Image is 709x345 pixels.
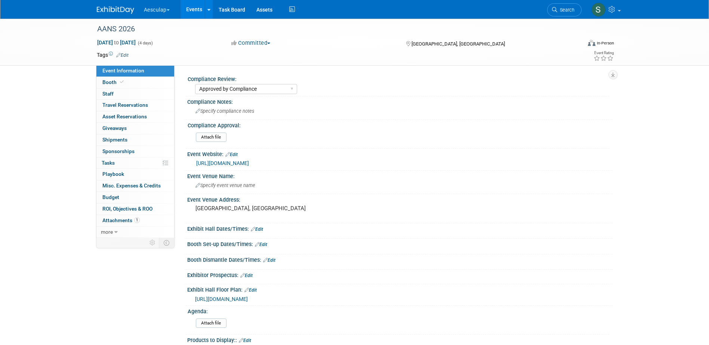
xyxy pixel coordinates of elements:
[97,39,136,46] span: [DATE] [DATE]
[102,148,135,154] span: Sponsorships
[96,146,174,157] a: Sponsorships
[195,296,248,302] a: [URL][DOMAIN_NAME]
[263,258,275,263] a: Edit
[102,137,127,143] span: Shipments
[102,68,144,74] span: Event Information
[557,7,574,13] span: Search
[188,306,609,315] div: Agenda:
[102,206,152,212] span: ROI, Objectives & ROO
[187,149,613,158] div: Event Website:
[116,53,129,58] a: Edit
[102,194,119,200] span: Budget
[159,238,174,248] td: Toggle Event Tabs
[102,79,125,85] span: Booth
[96,134,174,146] a: Shipments
[113,40,120,46] span: to
[146,238,159,248] td: Personalize Event Tab Strip
[195,183,255,188] span: Specify event venue name
[255,242,267,247] a: Edit
[134,217,140,223] span: 1
[102,171,124,177] span: Playbook
[96,123,174,134] a: Giveaways
[96,215,174,226] a: Attachments1
[594,51,614,55] div: Event Rating
[96,227,174,238] a: more
[588,40,595,46] img: Format-Inperson.png
[251,227,263,232] a: Edit
[102,125,127,131] span: Giveaways
[96,88,174,100] a: Staff
[120,80,124,84] i: Booth reservation complete
[195,108,254,114] span: Specify compliance notes
[187,239,613,248] div: Booth Set-up Dates/Times:
[225,152,238,157] a: Edit
[187,223,613,233] div: Exhibit Hall Dates/Times:
[102,217,140,223] span: Attachments
[187,194,613,203] div: Event Venue Address:
[97,51,129,59] td: Tags
[187,96,613,106] div: Compliance Notes:
[591,3,605,17] img: Sara Hurson
[244,287,257,293] a: Edit
[96,203,174,215] a: ROI, Objectives & ROO
[187,254,613,264] div: Booth Dismantle Dates/Times:
[102,114,147,119] span: Asset Reservations
[137,41,153,46] span: (4 days)
[188,120,609,129] div: Compliance Approval:
[101,229,113,235] span: more
[96,100,174,111] a: Travel Reservations
[95,22,570,36] div: AANS 2026
[97,6,134,14] img: ExhibitDay
[102,160,115,166] span: Tasks
[96,77,174,88] a: Booth
[96,169,174,180] a: Playbook
[187,335,613,344] div: Products to Display::
[240,273,253,278] a: Edit
[102,183,161,189] span: Misc. Expenses & Credits
[537,39,614,50] div: Event Format
[597,40,614,46] div: In-Person
[229,39,273,47] button: Committed
[102,91,114,97] span: Staff
[547,3,582,16] a: Search
[239,338,251,343] a: Edit
[96,65,174,77] a: Event Information
[96,111,174,122] a: Asset Reservations
[187,171,613,180] div: Event Venue Name:
[102,102,148,108] span: Travel Reservations
[187,270,613,279] div: Exhibitor Prospectus:
[187,284,613,294] div: Exhibit Hall Floor Plan:
[195,205,356,212] pre: [GEOGRAPHIC_DATA], [GEOGRAPHIC_DATA]
[411,41,505,47] span: [GEOGRAPHIC_DATA], [GEOGRAPHIC_DATA]
[96,158,174,169] a: Tasks
[188,74,609,83] div: Compliance Review:
[196,160,249,166] a: [URL][DOMAIN_NAME]
[96,192,174,203] a: Budget
[96,180,174,192] a: Misc. Expenses & Credits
